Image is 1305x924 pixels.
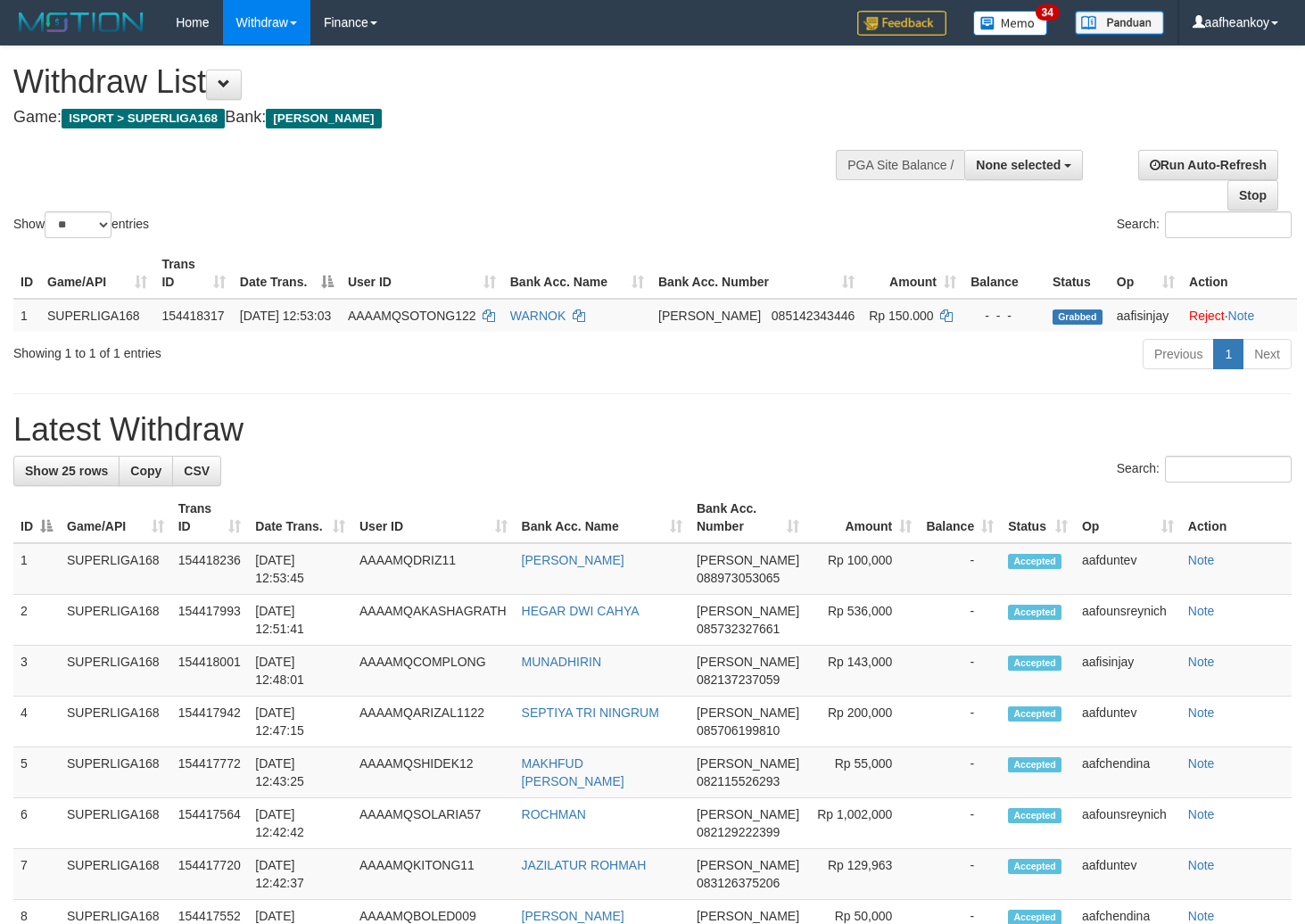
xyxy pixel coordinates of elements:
a: Note [1188,553,1215,567]
a: HEGAR DWI CAHYA [522,604,640,618]
th: Game/API: activate to sort column ascending [60,492,171,543]
span: Accepted [1008,706,1061,722]
a: Note [1188,807,1215,821]
td: 6 [13,798,60,849]
td: aafounsreynich [1075,595,1181,646]
td: Rp 55,000 [806,747,919,798]
span: Grabbed [1053,309,1103,325]
td: AAAAMQAKASHAGRATH [352,595,515,646]
th: Bank Acc. Number: activate to sort column ascending [651,248,862,299]
span: Copy 082115526293 to clipboard [697,774,780,788]
a: MAKHFUD [PERSON_NAME] [522,756,624,788]
a: SEPTIYA TRI NINGRUM [522,705,659,720]
a: Copy [119,456,173,486]
div: Showing 1 to 1 of 1 entries [13,337,531,362]
input: Search: [1165,211,1292,238]
h4: Game: Bank: [13,109,852,127]
td: aafounsreynich [1075,798,1181,849]
td: aafduntev [1075,543,1181,595]
td: [DATE] 12:48:01 [248,646,352,697]
td: SUPERLIGA168 [60,595,171,646]
td: SUPERLIGA168 [40,299,154,332]
td: · [1182,299,1297,332]
td: Rp 143,000 [806,646,919,697]
td: 1 [13,543,60,595]
th: Bank Acc. Name: activate to sort column ascending [503,248,651,299]
a: MUNADHIRIN [522,655,601,669]
a: Stop [1227,180,1278,210]
img: Feedback.jpg [857,11,946,36]
th: Status: activate to sort column ascending [1001,492,1075,543]
th: Trans ID: activate to sort column ascending [154,248,232,299]
a: Note [1188,858,1215,872]
td: Rp 200,000 [806,697,919,747]
td: 4 [13,697,60,747]
span: Accepted [1008,656,1061,671]
a: ROCHMAN [522,807,586,821]
td: Rp 536,000 [806,595,919,646]
td: [DATE] 12:43:25 [248,747,352,798]
a: WARNOK [510,309,566,323]
td: [DATE] 12:42:37 [248,849,352,900]
label: Show entries [13,211,149,238]
th: Date Trans.: activate to sort column ascending [248,492,352,543]
th: Bank Acc. Number: activate to sort column ascending [690,492,806,543]
button: None selected [964,150,1083,180]
td: Rp 1,002,000 [806,798,919,849]
td: SUPERLIGA168 [60,849,171,900]
a: Note [1188,705,1215,720]
th: Game/API: activate to sort column ascending [40,248,154,299]
td: 154417772 [171,747,249,798]
span: Rp 150.000 [869,309,933,323]
a: Note [1188,604,1215,618]
a: Note [1228,309,1255,323]
td: - [919,697,1001,747]
a: [PERSON_NAME] [522,909,624,923]
td: SUPERLIGA168 [60,646,171,697]
td: 154418236 [171,543,249,595]
a: 1 [1213,339,1243,369]
span: ISPORT > SUPERLIGA168 [62,109,225,128]
td: AAAAMQCOMPLONG [352,646,515,697]
span: [PERSON_NAME] [697,604,799,618]
td: 154417942 [171,697,249,747]
th: Balance [963,248,1045,299]
td: [DATE] 12:51:41 [248,595,352,646]
td: [DATE] 12:47:15 [248,697,352,747]
td: - [919,595,1001,646]
td: 154418001 [171,646,249,697]
td: SUPERLIGA168 [60,543,171,595]
span: [PERSON_NAME] [658,309,761,323]
a: JAZILATUR ROHMAH [522,858,647,872]
div: - - - [970,307,1038,325]
span: [PERSON_NAME] [266,109,381,128]
h1: Withdraw List [13,64,852,100]
span: [PERSON_NAME] [697,807,799,821]
th: Balance: activate to sort column ascending [919,492,1001,543]
td: - [919,849,1001,900]
th: Op: activate to sort column ascending [1075,492,1181,543]
td: Rp 129,963 [806,849,919,900]
label: Search: [1117,456,1292,483]
span: Copy 085732327661 to clipboard [697,622,780,636]
a: Previous [1143,339,1214,369]
th: Date Trans.: activate to sort column descending [233,248,341,299]
select: Showentries [45,211,112,238]
img: Button%20Memo.svg [973,11,1048,36]
span: [PERSON_NAME] [697,909,799,923]
td: [DATE] 12:42:42 [248,798,352,849]
a: [PERSON_NAME] [522,553,624,567]
td: 2 [13,595,60,646]
td: 3 [13,646,60,697]
span: [PERSON_NAME] [697,655,799,669]
td: aafisinjay [1075,646,1181,697]
td: AAAAMQSHIDEK12 [352,747,515,798]
a: Run Auto-Refresh [1138,150,1278,180]
a: Note [1188,756,1215,771]
span: Show 25 rows [25,464,108,478]
input: Search: [1165,456,1292,483]
td: AAAAMQSOLARIA57 [352,798,515,849]
td: - [919,646,1001,697]
span: AAAAMQSOTONG122 [348,309,476,323]
td: 7 [13,849,60,900]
